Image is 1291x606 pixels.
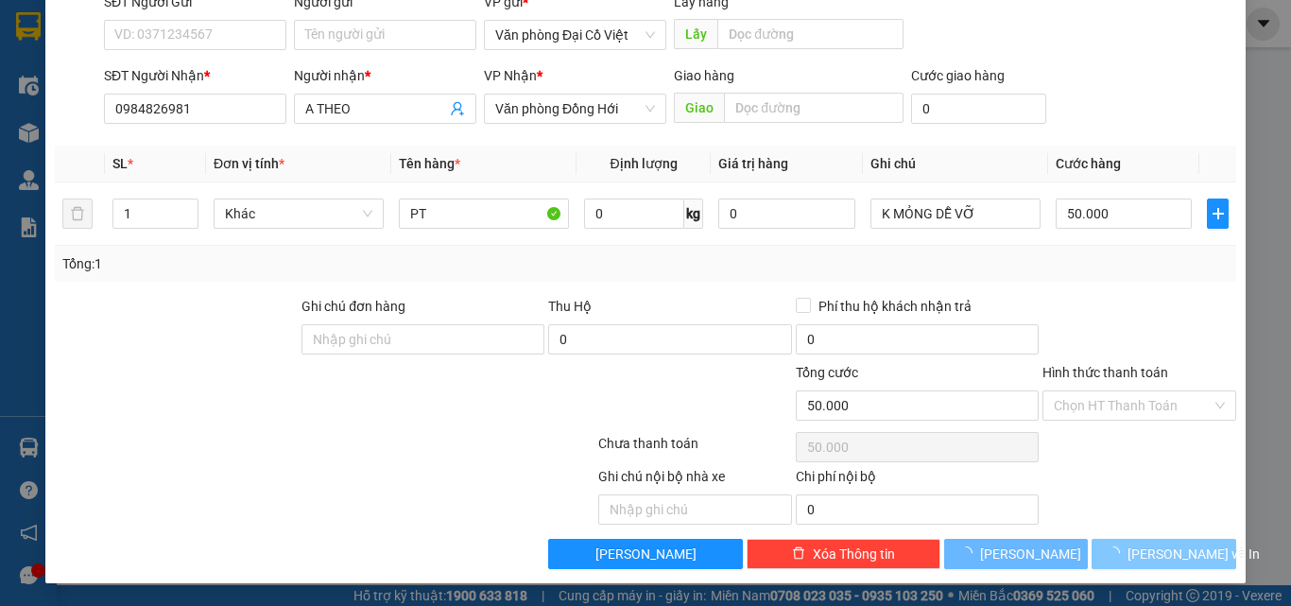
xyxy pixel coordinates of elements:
[792,546,805,562] span: delete
[747,539,940,569] button: deleteXóa Thông tin
[214,156,284,171] span: Đơn vị tính
[718,199,854,229] input: 0
[450,101,465,116] span: user-add
[863,146,1048,182] th: Ghi chú
[674,19,717,49] span: Lấy
[911,68,1005,83] label: Cước giao hàng
[1056,156,1121,171] span: Cước hàng
[495,21,655,49] span: Văn phòng Đại Cồ Việt
[813,544,895,564] span: Xóa Thông tin
[294,65,476,86] div: Người nhận
[674,93,724,123] span: Giao
[495,95,655,123] span: Văn phòng Đồng Hới
[548,299,592,314] span: Thu Hộ
[301,299,405,314] label: Ghi chú đơn hàng
[62,199,93,229] button: delete
[811,296,979,317] span: Phí thu hộ khách nhận trả
[399,199,569,229] input: VD: Bàn, Ghế
[598,466,792,494] div: Ghi chú nội bộ nhà xe
[610,156,677,171] span: Định lượng
[796,365,858,380] span: Tổng cước
[796,466,1039,494] div: Chi phí nội bộ
[225,199,372,228] span: Khác
[1208,206,1228,221] span: plus
[548,539,742,569] button: [PERSON_NAME]
[112,156,128,171] span: SL
[62,253,500,274] div: Tổng: 1
[980,544,1081,564] span: [PERSON_NAME]
[1092,539,1236,569] button: [PERSON_NAME] và In
[1127,544,1260,564] span: [PERSON_NAME] và In
[1042,365,1168,380] label: Hình thức thanh toán
[674,68,734,83] span: Giao hàng
[596,433,794,466] div: Chưa thanh toán
[484,68,537,83] span: VP Nhận
[724,93,904,123] input: Dọc đường
[104,65,286,86] div: SĐT Người Nhận
[1107,546,1127,560] span: loading
[870,199,1041,229] input: Ghi Chú
[684,199,703,229] span: kg
[595,544,697,564] span: [PERSON_NAME]
[598,494,792,525] input: Nhập ghi chú
[911,94,1046,124] input: Cước giao hàng
[399,156,460,171] span: Tên hàng
[944,539,1089,569] button: [PERSON_NAME]
[301,324,544,355] input: Ghi chú đơn hàng
[718,156,788,171] span: Giá trị hàng
[959,546,980,560] span: loading
[1207,199,1229,229] button: plus
[717,19,904,49] input: Dọc đường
